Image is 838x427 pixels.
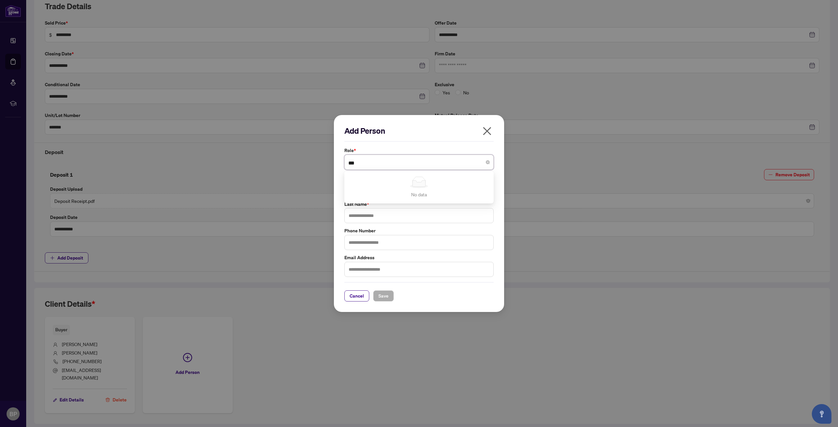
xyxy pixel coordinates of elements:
button: Open asap [812,404,831,424]
label: Email Address [344,254,494,261]
label: Phone Number [344,227,494,234]
label: Last Name [344,201,494,208]
div: No data [352,191,486,198]
h2: Add Person [344,126,494,136]
span: Cancel [350,291,364,301]
span: close [482,126,492,136]
label: Role [344,147,494,154]
button: Save [373,290,394,301]
button: Cancel [344,290,369,301]
span: close-circle [486,160,490,164]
